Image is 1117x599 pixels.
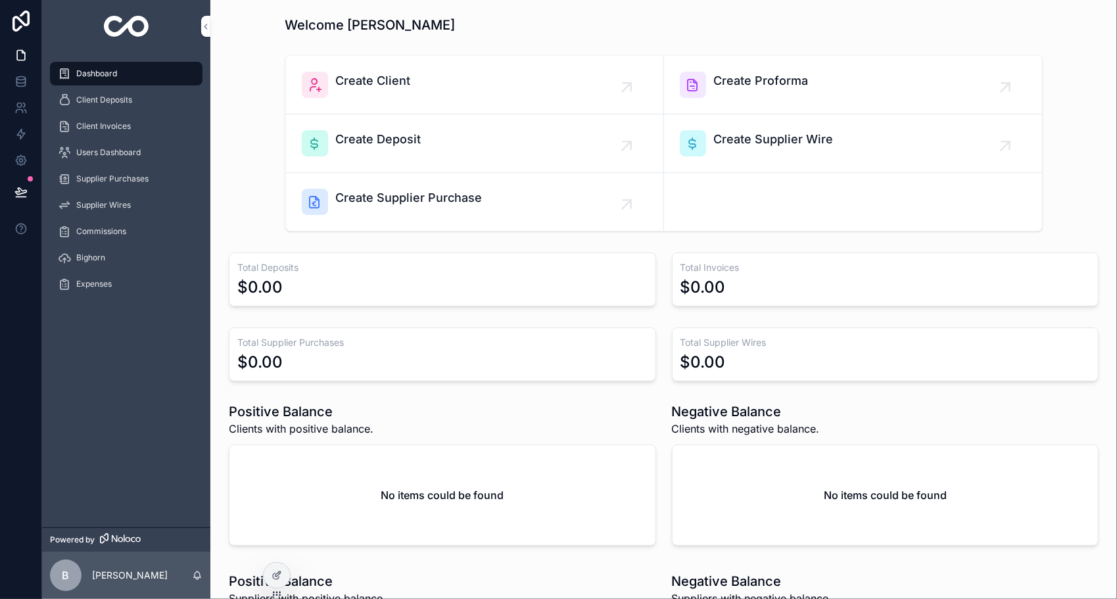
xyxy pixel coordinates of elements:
span: Create Proforma [714,72,809,90]
img: App logo [104,16,149,37]
a: Powered by [42,527,210,552]
span: Powered by [50,535,95,545]
a: Supplier Purchases [50,167,202,191]
span: B [62,567,70,583]
a: Dashboard [50,62,202,85]
span: Clients with negative balance. [672,421,820,437]
a: Create Deposit [286,114,664,173]
span: Expenses [76,279,112,289]
a: Create Client [286,56,664,114]
span: Create Deposit [336,130,421,149]
h3: Total Supplier Wires [680,336,1091,349]
a: Bighorn [50,246,202,270]
a: Commissions [50,220,202,243]
span: Clients with positive balance. [229,421,373,437]
h3: Total Deposits [237,261,648,274]
a: Create Proforma [664,56,1042,114]
span: Create Supplier Purchase [336,189,483,207]
a: Create Supplier Wire [664,114,1042,173]
h1: Welcome [PERSON_NAME] [285,16,456,34]
span: Client Invoices [76,121,131,132]
a: Client Deposits [50,88,202,112]
span: Create Supplier Wire [714,130,834,149]
span: Commissions [76,226,126,237]
span: Users Dashboard [76,147,141,158]
span: Supplier Wires [76,200,131,210]
h1: Positive Balance [229,572,386,590]
a: Create Supplier Purchase [286,173,664,231]
h1: Negative Balance [672,402,820,421]
span: Supplier Purchases [76,174,149,184]
div: $0.00 [237,352,283,373]
a: Expenses [50,272,202,296]
span: Client Deposits [76,95,132,105]
span: Bighorn [76,252,105,263]
div: scrollable content [42,53,210,313]
h1: Positive Balance [229,402,373,421]
h2: No items could be found [824,487,947,503]
span: Dashboard [76,68,117,79]
div: $0.00 [237,277,283,298]
div: $0.00 [680,277,726,298]
p: [PERSON_NAME] [92,569,168,582]
h3: Total Supplier Purchases [237,336,648,349]
span: Create Client [336,72,411,90]
a: Client Invoices [50,114,202,138]
div: $0.00 [680,352,726,373]
h3: Total Invoices [680,261,1091,274]
a: Users Dashboard [50,141,202,164]
h1: Negative Balance [672,572,832,590]
a: Supplier Wires [50,193,202,217]
h2: No items could be found [381,487,504,503]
